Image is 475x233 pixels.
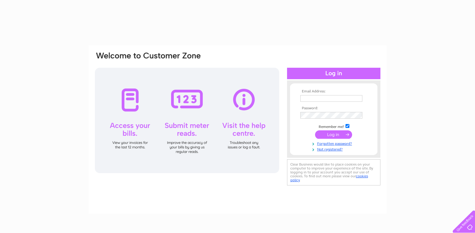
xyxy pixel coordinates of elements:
th: Password: [299,106,369,110]
th: Email Address: [299,89,369,94]
a: Forgotten password? [300,140,369,146]
a: Not registered? [300,146,369,152]
td: Remember me? [299,123,369,129]
a: cookies policy [290,174,368,182]
input: Submit [315,130,352,139]
div: Clear Business would like to place cookies on your computer to improve your experience of the sit... [287,159,380,185]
